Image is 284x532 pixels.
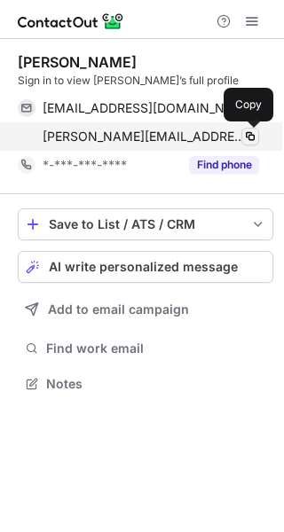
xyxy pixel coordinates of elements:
button: Find work email [18,336,273,361]
span: Add to email campaign [48,302,189,317]
span: [EMAIL_ADDRESS][DOMAIN_NAME] [43,100,246,116]
div: Save to List / ATS / CRM [49,217,242,231]
button: save-profile-one-click [18,208,273,240]
button: Notes [18,372,273,396]
div: [PERSON_NAME] [18,53,137,71]
span: Notes [46,376,266,392]
button: AI write personalized message [18,251,273,283]
span: AI write personalized message [49,260,238,274]
button: Add to email campaign [18,293,273,325]
img: ContactOut v5.3.10 [18,11,124,32]
span: Find work email [46,340,266,356]
button: Reveal Button [189,156,259,174]
span: [PERSON_NAME][EMAIL_ADDRESS][DOMAIN_NAME] [43,129,246,145]
div: Sign in to view [PERSON_NAME]’s full profile [18,73,273,89]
